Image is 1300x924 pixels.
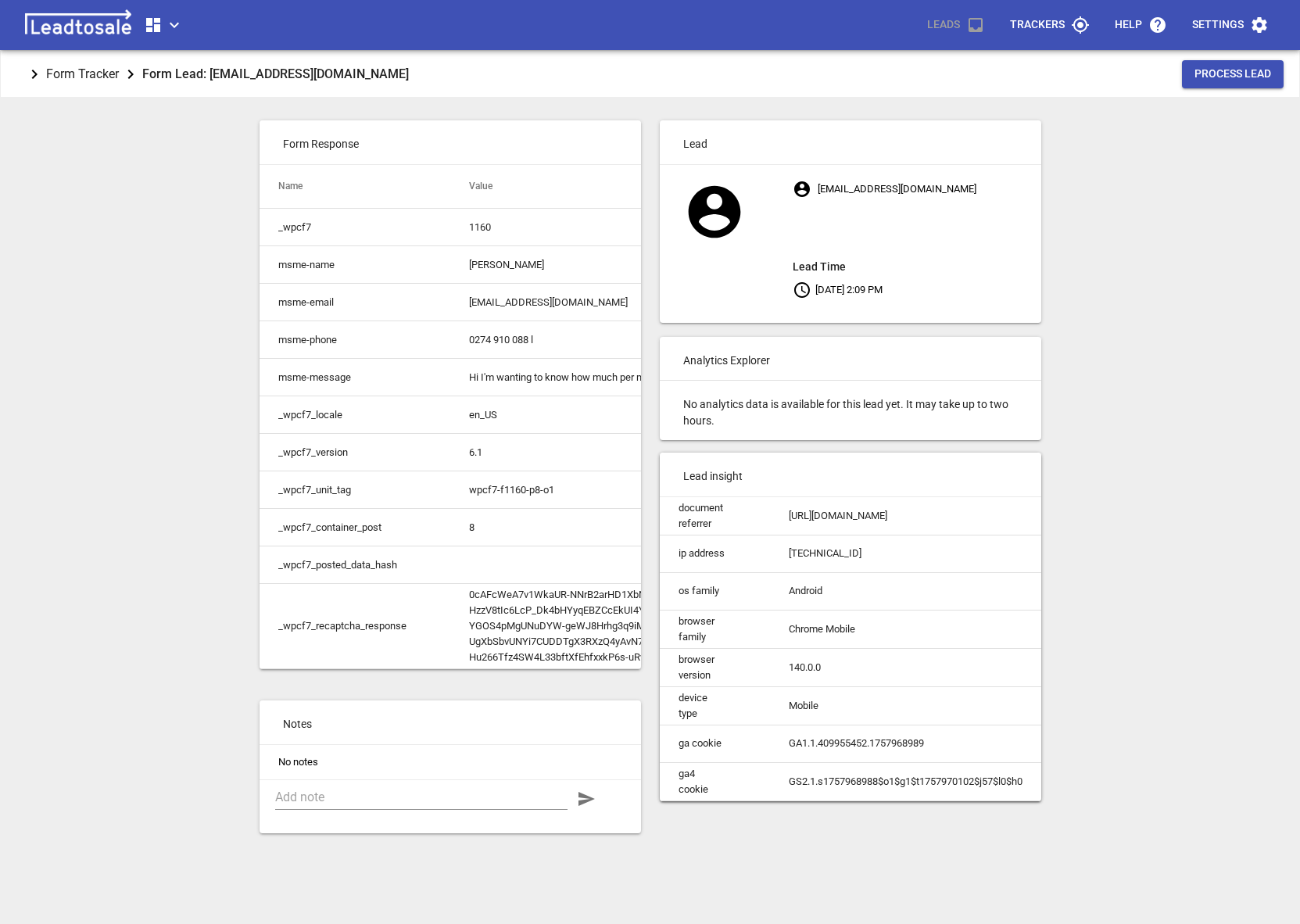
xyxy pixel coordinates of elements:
[46,65,119,83] p: Form Tracker
[770,535,1041,572] td: [TECHNICAL_ID]
[19,9,138,41] img: logo
[260,396,450,434] td: _wpcf7_locale
[260,359,450,396] td: msme-message
[660,725,770,762] td: ga cookie
[660,120,1041,164] p: Lead
[260,584,450,669] td: _wpcf7_recaptcha_response
[660,337,1041,381] p: Analytics Explorer
[770,686,1041,725] td: Mobile
[260,321,450,359] td: msme-phone
[770,762,1041,800] td: GS2.1.s1757968988$o1$g1$t1757970102$j57$l0$h0
[142,63,409,84] aside: Form Lead: [EMAIL_ADDRESS][DOMAIN_NAME]
[770,497,1041,535] td: [URL][DOMAIN_NAME]
[260,745,641,779] li: No notes
[260,471,450,509] td: _wpcf7_unit_tag
[260,165,450,209] th: Name
[260,546,450,584] td: _wpcf7_posted_data_hash
[770,572,1041,610] td: Android
[260,434,450,471] td: _wpcf7_version
[660,535,770,572] td: ip address
[793,257,1040,276] aside: Lead Time
[770,725,1041,762] td: GA1.1.409955452.1757968989
[660,497,770,535] td: document referrer
[1182,60,1284,88] button: Process Lead
[660,381,1041,440] p: No analytics data is available for this lead yet. It may take up to two hours.
[660,648,770,686] td: browser version
[770,610,1041,648] td: Chrome Mobile
[260,120,641,164] p: Form Response
[660,686,770,725] td: device type
[660,572,770,610] td: os family
[260,209,450,246] td: _wpcf7
[1010,17,1065,33] p: Trackers
[660,762,770,800] td: ga4 cookie
[260,700,641,744] p: Notes
[1192,17,1244,33] p: Settings
[660,453,1041,496] p: Lead insight
[793,281,811,299] svg: Your local time
[1115,17,1142,33] p: Help
[770,648,1041,686] td: 140.0.0
[660,610,770,648] td: browser family
[260,509,450,546] td: _wpcf7_container_post
[260,246,450,284] td: msme-name
[260,284,450,321] td: msme-email
[793,175,1040,303] p: [EMAIL_ADDRESS][DOMAIN_NAME] [DATE] 2:09 PM
[1194,66,1271,82] span: Process Lead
